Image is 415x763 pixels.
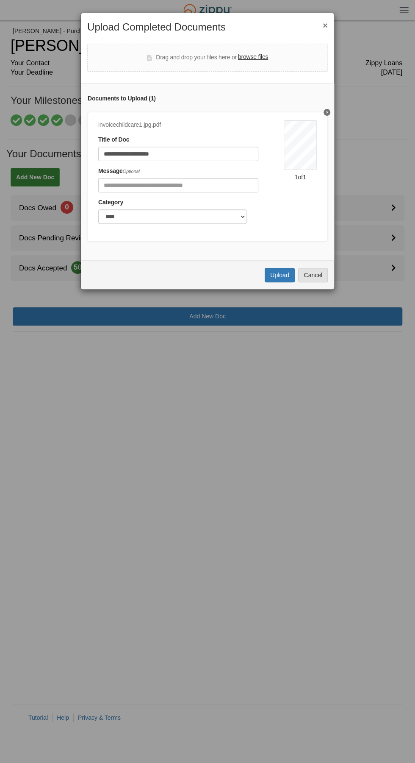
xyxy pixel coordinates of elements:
[265,268,294,282] button: Upload
[98,178,258,192] input: Include any comments on this document
[324,109,330,116] button: Delete invoicechildcare1.jpg
[98,147,258,161] input: Document Title
[87,22,328,33] h2: Upload Completed Documents
[147,53,268,63] div: Drag and drop your files here or
[98,120,258,130] div: invoicechildcare1.jpg.pdf
[284,173,317,181] div: 1 of 1
[323,21,328,30] button: ×
[98,198,123,207] label: Category
[98,167,140,176] label: Message
[123,169,140,174] span: Optional
[298,268,328,282] button: Cancel
[98,209,246,224] select: Category
[238,53,268,62] label: browse files
[88,94,327,103] div: Documents to Upload ( 1 )
[98,135,129,145] label: Title of Doc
